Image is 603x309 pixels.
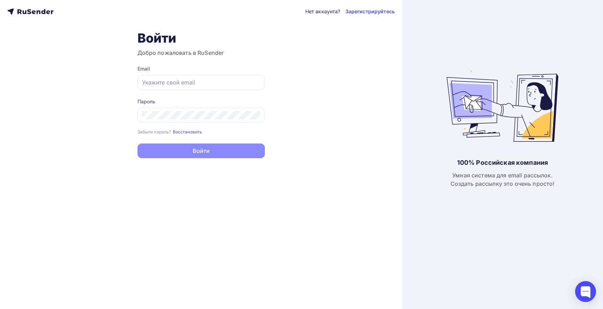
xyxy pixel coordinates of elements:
input: Укажите свой email [142,78,260,87]
small: Забыли пароль? [137,129,171,134]
a: Зарегистрируйтесь [345,8,395,15]
a: Восстановить [173,128,202,134]
small: Восстановить [173,129,202,134]
div: 100% Российская компания [457,159,548,167]
h1: Войти [137,30,265,46]
div: Нет аккаунта? [305,8,341,15]
div: Email [137,65,265,72]
button: Войти [137,144,265,158]
div: Умная система для email рассылок. Создать рассылку это очень просто! [451,171,555,188]
div: Пароль [137,98,265,105]
h3: Добро пожаловать в RuSender [137,49,265,57]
